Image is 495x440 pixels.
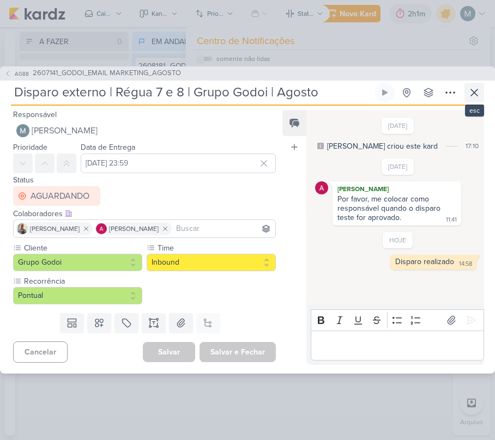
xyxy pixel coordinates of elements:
label: Cliente [23,242,142,254]
div: AGUARDANDO [31,190,89,203]
div: Editor toolbar [311,309,484,331]
div: Por favor, me colocar como responsável quando o disparo teste for aprovado. [337,194,443,222]
img: Alessandra Gomes [96,223,107,234]
button: AG88 2607141_GODOI_EMAIL MARKETING_AGOSTO [4,68,181,79]
label: Prioridade [13,143,47,152]
span: [PERSON_NAME] [30,224,80,234]
span: AG88 [13,70,31,78]
button: Pontual [13,287,142,304]
input: Kard Sem Título [11,83,373,102]
button: Cancelar [13,341,68,363]
span: 2607141_GODOI_EMAIL MARKETING_AGOSTO [33,68,181,79]
input: Select a date [81,154,276,173]
span: [PERSON_NAME] [32,124,98,137]
label: Data de Entrega [81,143,135,152]
label: Responsável [13,110,57,119]
div: Disparo realizado [395,257,454,266]
img: Alessandra Gomes [315,181,328,194]
button: Inbound [147,254,276,271]
button: [PERSON_NAME] [13,121,276,140]
div: 14:58 [459,260,472,268]
div: Ligar relógio [381,88,389,97]
button: Grupo Godoi [13,254,142,271]
label: Time [156,242,276,254]
label: Status [13,175,34,185]
div: 11:41 [446,216,457,224]
div: [PERSON_NAME] [335,184,459,194]
input: Buscar [174,222,273,235]
div: Colaboradores [13,208,276,219]
label: Recorrência [23,276,142,287]
div: 17:10 [466,141,479,151]
img: Iara Santos [17,223,28,234]
div: Editor editing area: main [311,331,484,360]
span: [PERSON_NAME] [109,224,159,234]
button: AGUARDANDO [13,186,100,206]
div: esc [465,105,484,117]
div: [PERSON_NAME] criou este kard [327,140,438,152]
img: Mariana Amorim [16,124,29,137]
